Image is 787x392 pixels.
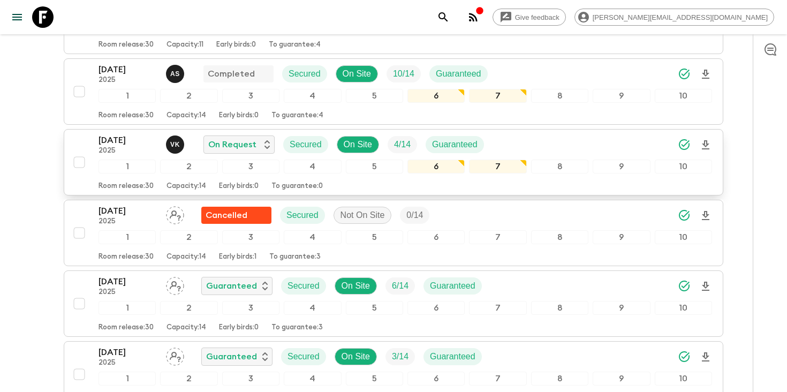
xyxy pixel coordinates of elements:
button: [DATE]2025Anvar SadicCompletedSecuredOn SiteTrip FillGuaranteed12345678910Room release:30Capacity... [64,58,723,125]
div: 6 [407,160,465,174]
svg: Download Onboarding [699,280,712,293]
svg: Synced Successfully [678,138,691,151]
div: [PERSON_NAME][EMAIL_ADDRESS][DOMAIN_NAME] [574,9,774,26]
div: 8 [531,89,588,103]
button: [DATE]2025Assign pack leaderTour discontinuedSecuredNot On SiteTrip Fill12345678910Room release:3... [64,200,723,266]
div: 2 [160,89,217,103]
p: Cancelled [206,209,247,222]
p: Room release: 30 [99,253,154,261]
div: 6 [407,230,465,244]
div: Trip Fill [388,136,417,153]
div: 4 [284,230,341,244]
div: 6 [407,301,465,315]
a: Give feedback [493,9,566,26]
div: On Site [337,136,379,153]
span: Give feedback [509,13,565,21]
div: 7 [469,230,526,244]
div: 9 [593,89,650,103]
p: [DATE] [99,63,157,76]
p: Capacity: 14 [167,182,206,191]
div: 7 [469,372,526,386]
div: 6 [407,372,465,386]
div: 8 [531,301,588,315]
div: 7 [469,89,526,103]
svg: Download Onboarding [699,351,712,364]
svg: Synced Successfully [678,67,691,80]
p: Completed [208,67,255,80]
span: Assign pack leader [166,351,184,359]
div: 3 [222,160,279,174]
p: Secured [289,67,321,80]
p: Guaranteed [206,350,257,363]
div: Tour discontinued [201,207,271,224]
div: On Site [335,348,377,365]
svg: Synced Successfully [678,280,691,292]
p: Early birds: 1 [219,253,256,261]
p: [DATE] [99,275,157,288]
div: 5 [346,372,403,386]
span: Assign pack leader [166,209,184,218]
div: Trip Fill [387,65,421,82]
span: Assign pack leader [166,280,184,289]
div: 3 [222,89,279,103]
p: To guarantee: 3 [269,253,321,261]
div: Trip Fill [400,207,429,224]
div: 10 [655,89,712,103]
p: 10 / 14 [393,67,414,80]
div: 9 [593,230,650,244]
div: 2 [160,160,217,174]
div: 1 [99,230,156,244]
p: To guarantee: 4 [269,41,321,49]
div: 3 [222,372,279,386]
div: 8 [531,372,588,386]
div: 8 [531,160,588,174]
p: On Site [343,67,371,80]
svg: Synced Successfully [678,350,691,363]
p: Capacity: 14 [167,323,206,332]
p: 2025 [99,147,157,155]
p: [DATE] [99,134,157,147]
p: 3 / 14 [392,350,408,363]
p: Early birds: 0 [219,182,259,191]
p: To guarantee: 3 [271,323,323,332]
p: Room release: 30 [99,323,154,332]
p: Capacity: 11 [167,41,203,49]
div: Not On Site [334,207,392,224]
svg: Synced Successfully [678,209,691,222]
div: 2 [160,230,217,244]
div: 1 [99,89,156,103]
p: 2025 [99,217,157,226]
div: 10 [655,160,712,174]
div: 10 [655,301,712,315]
div: Trip Fill [385,277,415,295]
p: Guaranteed [430,350,475,363]
div: 5 [346,301,403,315]
p: Early birds: 0 [216,41,256,49]
p: V K [170,140,180,149]
div: 8 [531,230,588,244]
div: Secured [282,65,327,82]
p: To guarantee: 0 [271,182,323,191]
p: To guarantee: 4 [271,111,323,120]
div: 5 [346,89,403,103]
p: Guaranteed [430,280,475,292]
span: Anvar Sadic [166,68,186,77]
p: Guaranteed [206,280,257,292]
p: Room release: 30 [99,182,154,191]
div: 1 [99,372,156,386]
p: Secured [287,280,320,292]
span: Vijesh K. V [166,139,186,147]
p: On Request [208,138,256,151]
div: Secured [280,207,325,224]
p: Room release: 30 [99,111,154,120]
div: 3 [222,301,279,315]
div: 2 [160,372,217,386]
div: 4 [284,301,341,315]
p: Guaranteed [432,138,478,151]
div: 5 [346,160,403,174]
div: Secured [281,348,326,365]
div: Trip Fill [385,348,415,365]
div: 7 [469,160,526,174]
div: 4 [284,372,341,386]
p: On Site [342,280,370,292]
